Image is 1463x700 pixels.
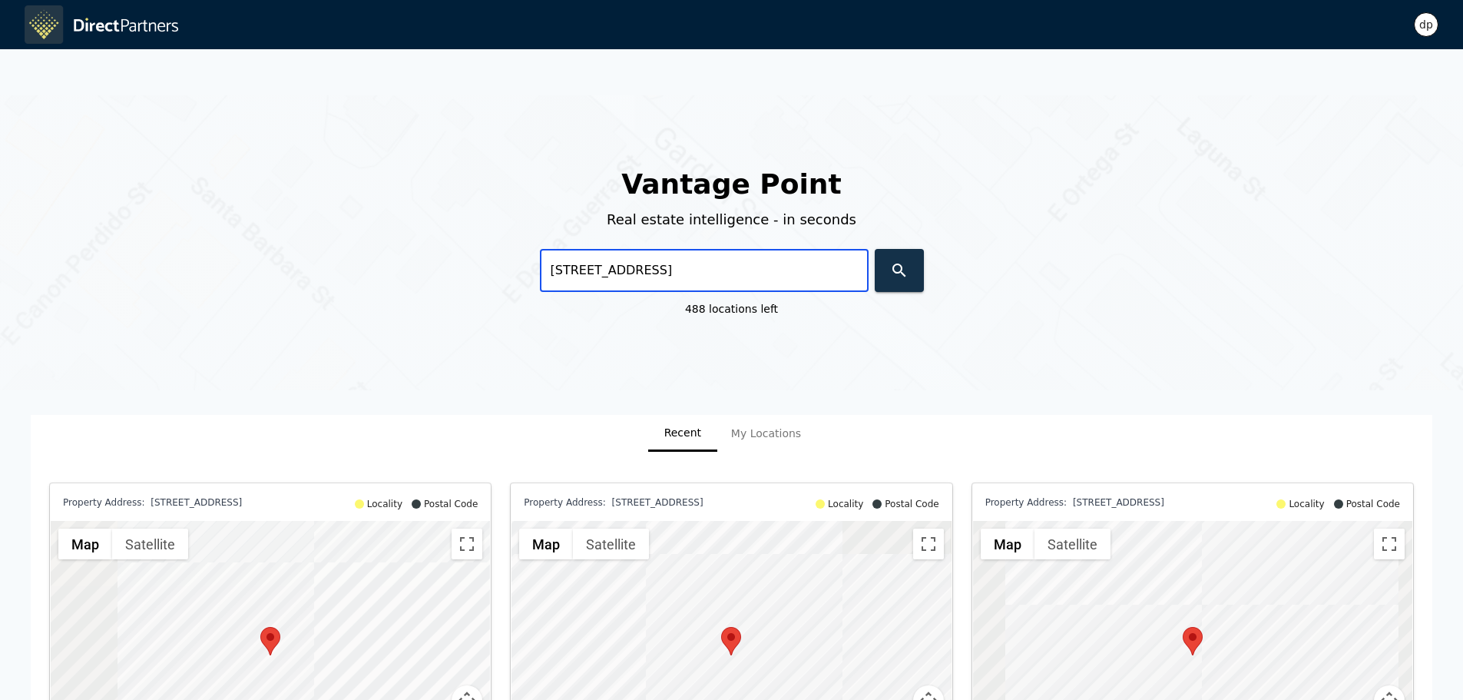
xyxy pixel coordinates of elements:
p: 488 locations left [685,292,778,317]
button: Toggle fullscreen view [452,529,482,559]
a: My Locations [717,415,815,452]
button: Toggle fullscreen view [913,529,944,559]
input: Search any location in the US [540,249,869,292]
button: Show satellite imagery [573,529,649,559]
img: logo-icon [25,5,178,44]
div: Postal Code [872,493,938,515]
div: Postal Code [1334,493,1400,515]
button: Show street map [981,529,1034,559]
button: Show street map [519,529,573,559]
button: Show satellite imagery [112,529,188,559]
span: [STREET_ADDRESS] [1073,497,1164,508]
button: Show street map [58,529,112,559]
span: [STREET_ADDRESS] [612,497,703,508]
span: Property Address: [63,497,144,508]
span: Property Address: [985,497,1067,508]
span: Vantage Point [621,169,841,200]
div: dp [1414,12,1438,37]
span: Property Address: [524,497,605,508]
span: Recent [664,426,701,439]
button: Toggle fullscreen view [1374,529,1405,559]
button: Show satellite imagery [1034,529,1110,559]
div: Locality [355,493,402,515]
div: Locality [816,493,863,515]
div: Locality [1276,493,1324,515]
span: [STREET_ADDRESS] [151,497,242,508]
div: Postal Code [412,493,478,515]
div: Real estate intelligence - in seconds [570,209,893,231]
